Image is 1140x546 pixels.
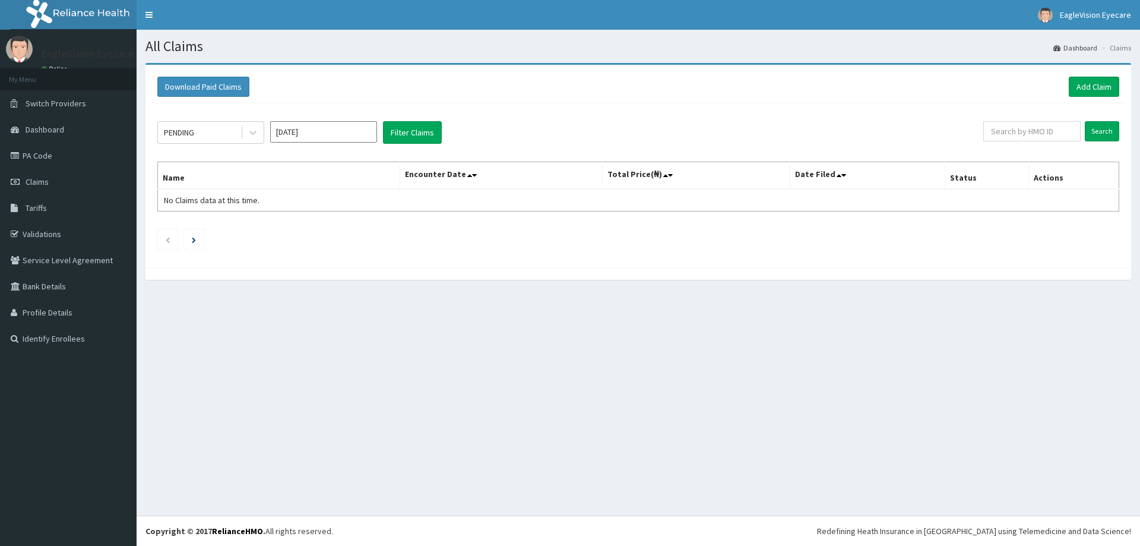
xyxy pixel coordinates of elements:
a: RelianceHMO [212,526,263,536]
a: Previous page [165,234,170,245]
img: User Image [6,36,33,62]
span: Tariffs [26,203,47,213]
th: Date Filed [790,162,945,190]
a: Next page [192,234,196,245]
div: PENDING [164,127,194,138]
h1: All Claims [145,39,1131,54]
button: Download Paid Claims [157,77,249,97]
span: EagleVision Eyecare [1060,10,1131,20]
span: Claims [26,176,49,187]
input: Select Month and Year [270,121,377,143]
th: Encounter Date [400,162,602,190]
span: No Claims data at this time. [164,195,259,206]
input: Search by HMO ID [983,121,1081,141]
a: Dashboard [1053,43,1097,53]
p: EagleVision Eyecare [42,48,134,59]
input: Search [1085,121,1119,141]
div: Redefining Heath Insurance in [GEOGRAPHIC_DATA] using Telemedicine and Data Science! [817,525,1131,537]
th: Total Price(₦) [602,162,790,190]
footer: All rights reserved. [137,516,1140,546]
span: Dashboard [26,124,64,135]
a: Online [42,65,70,73]
button: Filter Claims [383,121,442,144]
th: Name [158,162,400,190]
img: User Image [1038,8,1053,23]
a: Add Claim [1069,77,1119,97]
strong: Copyright © 2017 . [145,526,265,536]
th: Status [945,162,1028,190]
th: Actions [1028,162,1119,190]
li: Claims [1098,43,1131,53]
span: Switch Providers [26,98,86,109]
